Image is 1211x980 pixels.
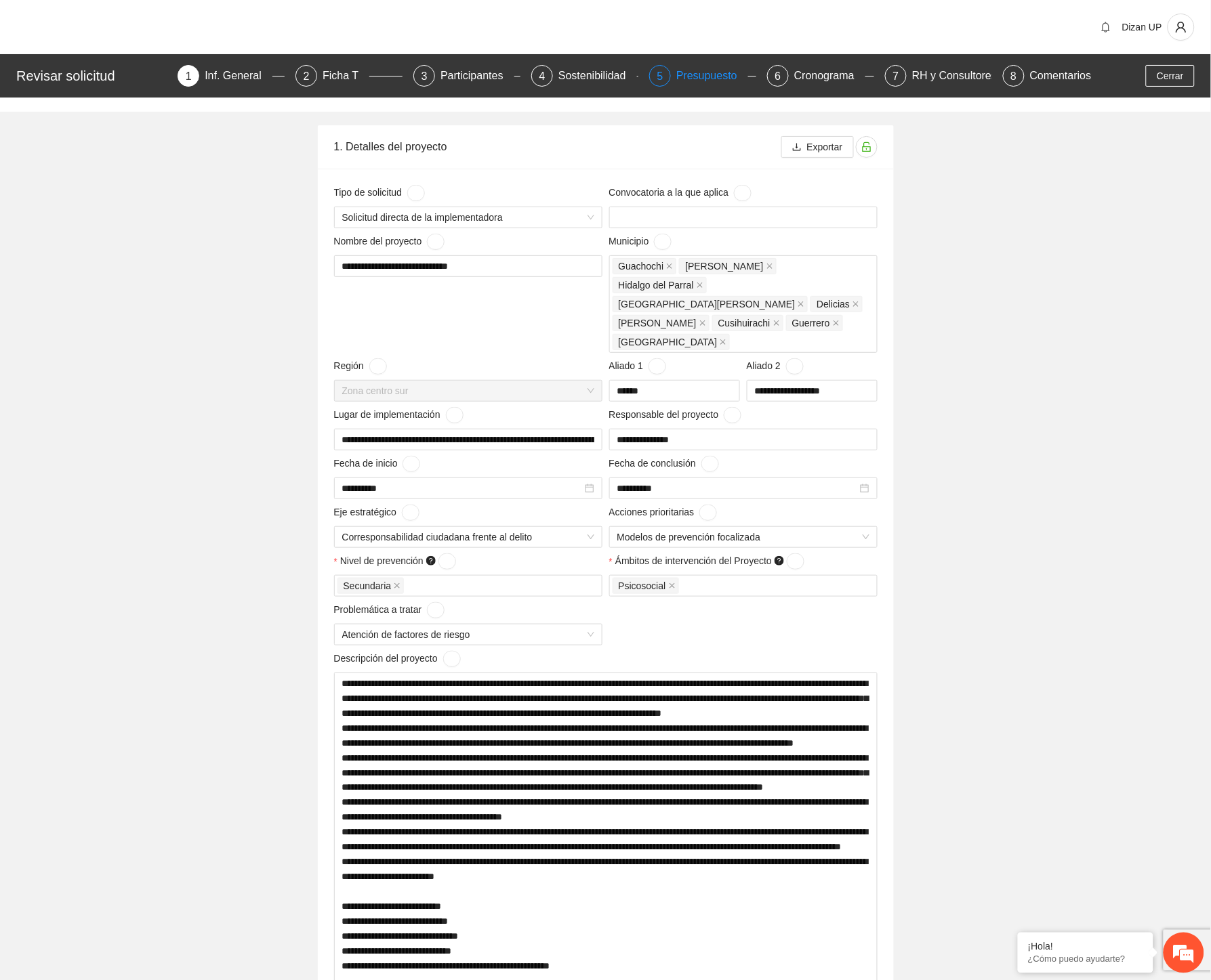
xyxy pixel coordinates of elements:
span: close [766,263,773,270]
button: Aliado 2 [786,358,804,375]
span: 4 [539,70,546,82]
button: downloadExportar [781,136,854,158]
span: Ámbitos de intervención del Proyecto [615,553,804,570]
span: close [666,263,673,270]
div: ¡Hola! [1028,941,1143,952]
button: Convocatoria a la que aplica [734,185,752,201]
button: Eje estratégico [402,505,419,521]
span: Hidalgo del Parral [619,278,694,293]
span: Guachochi [613,258,677,274]
span: 3 [422,70,428,82]
button: Responsable del proyecto [724,407,741,423]
div: 6Cronograma [767,65,874,87]
span: Responsable del proyecto [609,407,742,423]
span: Lugar de implementación [334,407,464,423]
span: unlock [857,142,877,152]
span: close [798,301,804,307]
div: RH y Consultores [912,65,1008,87]
span: Acciones prioritarias [609,505,718,521]
span: Descripción del proyecto [334,651,461,667]
span: close [697,282,703,289]
button: Lugar de implementación [446,407,464,423]
span: 7 [893,70,899,82]
span: Santa Bárbara [613,296,808,312]
span: Solicitud directa de la implementadora [342,207,594,228]
span: close [669,582,676,589]
span: bell [1096,22,1116,33]
span: user [1168,21,1194,33]
span: close [833,320,840,326]
div: Minimizar ventana de chat en vivo [222,7,255,39]
span: 6 [775,70,781,82]
button: Fecha de conclusión [701,456,719,472]
span: Dizan UP [1122,22,1162,33]
span: Cusihuirachi [718,316,771,331]
button: Región [369,358,387,375]
div: Comentarios [1030,65,1092,87]
span: close [394,582,401,589]
span: Nombre del proyecto [334,234,445,250]
span: Estamos en línea. [79,181,187,318]
div: 4Sostenibilidad [531,65,638,87]
button: Acciones prioritarias [699,505,717,521]
span: [PERSON_NAME] [685,259,763,274]
div: Sostenibilidad [558,65,637,87]
button: Fecha de inicio [403,456,420,472]
span: Aliado 1 [609,358,666,375]
span: Región [334,358,387,375]
span: 5 [657,70,663,82]
div: Chatee con nosotros ahora [70,69,228,87]
span: Nivel de prevención [340,553,456,570]
span: Fecha de inicio [334,456,421,472]
span: 1 [186,70,192,82]
button: Ámbitos de intervención del Proyecto question-circle [787,553,804,570]
span: Psicosocial [613,578,679,594]
span: [PERSON_NAME] [619,316,697,331]
span: close [699,320,706,326]
div: 1Inf. General [178,65,285,87]
button: Municipio [654,234,672,250]
button: Tipo de solicitud [407,185,425,201]
span: 2 [304,70,310,82]
span: Exportar [807,140,843,154]
button: Cerrar [1146,65,1195,87]
span: Aliado 2 [747,358,804,375]
span: Municipio [609,234,672,250]
span: Guerrero [786,315,843,331]
span: Guadalupe y Calvo [679,258,776,274]
span: Corresponsabilidad ciudadana frente al delito [342,527,594,547]
span: Atención de factores de riesgo [342,624,594,645]
div: Revisar solicitud [16,65,169,87]
span: Psicosocial [619,578,666,593]
span: [GEOGRAPHIC_DATA][PERSON_NAME] [619,297,796,312]
span: question-circle [775,556,784,566]
button: Descripción del proyecto [443,651,461,667]
span: Cuauhtémoc [613,315,710,331]
span: Cusihuirachi [712,315,783,331]
div: Inf. General [205,65,272,87]
div: Cronograma [794,65,865,87]
button: user [1168,14,1195,41]
button: unlock [856,136,878,158]
textarea: Escriba su mensaje y pulse “Intro” [7,370,258,417]
span: 8 [1011,70,1017,82]
div: 1. Detalles del proyecto [334,127,781,166]
span: Zona centro sur [342,381,594,401]
div: Presupuesto [676,65,748,87]
div: 7RH y Consultores [885,65,992,87]
span: Secundaria [337,578,405,594]
div: 2Ficha T [295,65,403,87]
button: Nivel de prevención question-circle [438,553,456,570]
span: Chihuahua [613,334,731,350]
span: close [853,301,859,307]
button: Aliado 1 [649,358,666,375]
div: 5Presupuesto [649,65,756,87]
div: 3Participantes [413,65,520,87]
span: Cerrar [1157,68,1184,83]
span: Problemática a tratar [334,602,445,618]
span: Fecha de conclusión [609,456,719,472]
span: question-circle [426,556,436,566]
span: Eje estratégico [334,505,419,521]
button: Problemática a tratar [427,602,445,618]
span: Tipo de solicitud [334,185,425,201]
